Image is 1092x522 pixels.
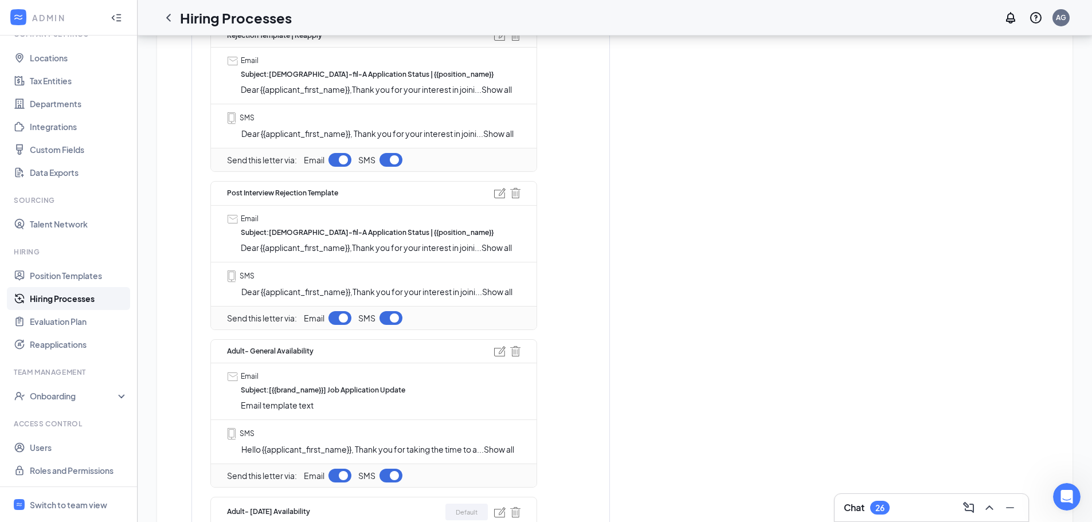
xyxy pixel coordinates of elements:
[482,84,512,95] span: Show all
[18,375,27,384] button: Emoji picker
[1053,483,1081,511] iframe: Intercom live chat
[180,8,292,28] h1: Hiring Processes
[482,286,512,297] span: Show all
[475,84,512,95] span: ...
[358,469,375,482] span: SMS
[241,227,520,238] span: Subject : [DEMOGRAPHIC_DATA]-fil-A Application Status | {{position_name}}
[30,287,128,310] a: Hiring Processes
[30,436,128,459] a: Users
[9,211,220,256] div: Fin says…
[9,98,220,143] div: Albania says…
[30,310,128,333] a: Evaluation Plan
[30,333,128,356] a: Reapplications
[93,228,136,237] strong: Submitted
[30,161,128,184] a: Data Exports
[227,312,297,324] span: Send this letter via:
[50,105,211,127] div: How can I update an applicant's phone number?
[241,400,314,410] span: Email template text
[241,444,477,454] span: Hello {{applicant_first_name}}, Thank you for taking the time to a
[30,69,128,92] a: Tax Entities
[30,46,128,69] a: Locations
[62,39,167,63] a: Support Request
[30,138,128,161] a: Custom Fields
[30,92,128,115] a: Departments
[14,390,25,402] svg: UserCheck
[484,444,514,454] span: Show all
[241,385,520,396] span: Subject : [{{brand_name}}] Job Application Update
[227,188,338,199] span: Post Interview Rejection Template
[241,56,259,66] span: Email
[14,419,126,429] div: Access control
[9,143,188,202] div: We'll be back online [DATE]You'll get replies here and to[EMAIL_ADDRESS][DOMAIN_NAME].
[240,429,255,439] span: SMS
[111,12,122,23] svg: Collapse
[41,98,220,134] div: How can I update an applicant's phone number?
[1004,11,1017,25] svg: Notifications
[197,371,215,389] button: Send a message…
[9,143,220,211] div: Fin says…
[358,154,375,166] span: SMS
[30,264,128,287] a: Position Templates
[87,46,157,56] span: Support Request
[30,459,128,482] a: Roles and Permissions
[241,128,476,139] span: Dear {{applicant_first_name}}, Thank you for your interest in joini
[18,173,108,194] b: [EMAIL_ADDRESS][DOMAIN_NAME]
[227,346,314,357] span: Adult- General Availability
[227,469,297,482] span: Send this letter via:
[241,286,475,297] span: Dear {{applicant_first_name}},Thank you for your interest in joini
[201,5,222,25] div: Close
[304,154,324,166] span: Email
[30,115,128,138] a: Integrations
[358,312,375,324] span: SMS
[241,84,475,95] span: Dear {{applicant_first_name}},Thank you for your interest in joini
[240,271,255,282] span: SMS
[241,242,475,253] span: Dear {{applicant_first_name}},Thank you for your interest in joini
[1056,13,1066,22] div: AG
[14,195,126,205] div: Sourcing
[14,247,126,257] div: Hiring
[18,150,179,195] div: We'll be back online [DATE] You'll get replies here and to .
[7,5,29,26] button: go back
[483,128,514,139] span: Show all
[983,501,996,515] svg: ChevronUp
[241,214,259,225] span: Email
[456,507,477,517] span: Default
[30,213,128,236] a: Talent Network
[1001,499,1019,517] button: Minimize
[10,351,220,371] textarea: Message…
[844,501,864,514] h3: Chat
[13,11,24,23] svg: WorkstreamLogo
[56,11,69,19] h1: Fin
[62,216,181,225] span: Ticket has been created • 1h ago
[475,242,512,253] span: ...
[179,5,201,26] button: Home
[475,286,512,297] span: ...
[1003,501,1017,515] svg: Minimize
[15,501,23,508] svg: WorkstreamLogo
[240,113,255,124] span: SMS
[960,499,978,517] button: ComposeMessage
[241,371,259,382] span: Email
[962,501,976,515] svg: ComposeMessage
[162,11,175,25] svg: ChevronLeft
[14,367,126,377] div: Team Management
[54,375,64,384] button: Upload attachment
[227,154,297,166] span: Send this letter via:
[304,312,324,324] span: Email
[32,12,100,23] div: ADMIN
[227,507,310,517] span: Adult- [DATE] Availability
[36,375,45,384] button: Gif picker
[875,503,884,513] div: 26
[33,6,51,25] img: Profile image for Fin
[482,242,512,253] span: Show all
[241,69,520,80] span: Subject : [DEMOGRAPHIC_DATA]-fil-A Application Status | {{position_name}}
[476,128,514,139] span: ...
[980,499,999,517] button: ChevronUp
[30,499,107,511] div: Switch to team view
[477,444,514,454] span: ...
[304,469,324,482] span: Email
[1029,11,1043,25] svg: QuestionInfo
[30,390,118,402] div: Onboarding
